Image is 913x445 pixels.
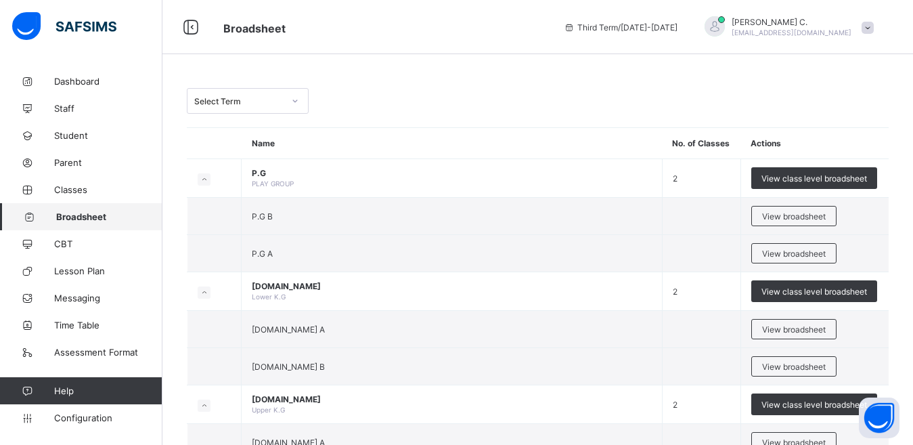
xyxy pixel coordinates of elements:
span: Parent [54,157,162,168]
span: Broadsheet [223,22,286,35]
span: Student [54,130,162,141]
a: View broadsheet [751,206,837,216]
span: Dashboard [54,76,162,87]
span: [DOMAIN_NAME] A [252,324,325,335]
span: Assessment Format [54,347,162,358]
span: View broadsheet [762,249,826,259]
span: Broadsheet [56,211,162,222]
a: View broadsheet [751,319,837,329]
span: P.G [252,168,652,178]
span: [DOMAIN_NAME] [252,394,652,404]
button: Open asap [859,398,899,438]
span: 2 [673,173,677,184]
a: View class level broadsheet [751,280,877,291]
span: CBT [54,238,162,249]
span: View broadsheet [762,211,826,221]
span: View broadsheet [762,324,826,335]
span: [PERSON_NAME] C. [732,17,851,27]
th: Name [242,128,663,159]
div: Select Term [194,96,284,106]
span: P.G B [252,211,273,221]
span: Lesson Plan [54,266,162,276]
span: Staff [54,103,162,114]
span: [DOMAIN_NAME] [252,281,652,291]
span: View broadsheet [762,362,826,372]
span: View class level broadsheet [761,287,867,297]
span: P.G A [252,249,273,259]
div: EmmanuelC. [691,16,881,39]
a: View broadsheet [751,432,837,442]
span: Configuration [54,412,162,423]
span: Upper K.G [252,406,285,414]
span: [EMAIL_ADDRESS][DOMAIN_NAME] [732,28,851,37]
span: [DOMAIN_NAME] B [252,362,325,372]
span: session/term information [564,22,677,33]
img: safsims [12,12,116,41]
span: Messaging [54,293,162,303]
span: Lower K.G [252,293,286,301]
a: View class level broadsheet [751,394,877,404]
th: No. of Classes [662,128,740,159]
a: View broadsheet [751,243,837,253]
span: Help [54,385,162,396]
span: 2 [673,400,677,410]
a: View broadsheet [751,356,837,366]
span: View class level broadsheet [761,173,867,184]
span: Time Table [54,320,162,331]
span: Classes [54,184,162,195]
span: View class level broadsheet [761,400,867,410]
a: View class level broadsheet [751,167,877,177]
span: PLAY GROUP [252,179,294,188]
span: 2 [673,287,677,297]
th: Actions [740,128,889,159]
